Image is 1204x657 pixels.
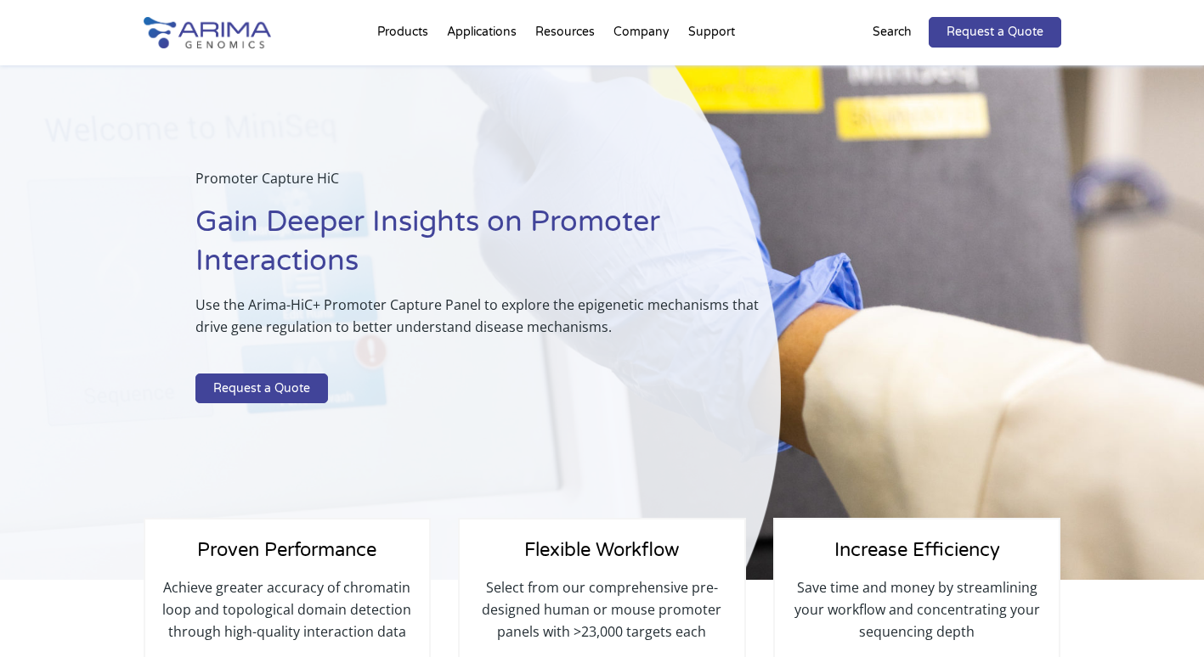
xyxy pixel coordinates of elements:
p: Use the Arima-HiC+ Promoter Capture Panel to explore the epigenetic mechanisms that drive gene re... [195,294,764,351]
a: Request a Quote [929,17,1061,48]
a: Request a Quote [195,373,328,404]
p: Promoter Capture HiC [195,167,764,203]
img: Arima-Genomics-logo [144,17,271,48]
p: Select from our comprehensive pre-designed human or mouse promoter panels with >23,000 targets each [477,576,726,643]
span: Increase Efficiency [834,539,1000,561]
p: Achieve greater accuracy of chromatin loop and topological domain detection through high-quality ... [162,576,412,643]
h1: Gain Deeper Insights on Promoter Interactions [195,203,764,294]
span: Flexible Workflow [524,539,679,561]
p: Search [873,21,912,43]
span: Proven Performance [197,539,376,561]
p: Save time and money by streamlining your workflow and concentrating your sequencing depth [792,576,1042,643]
